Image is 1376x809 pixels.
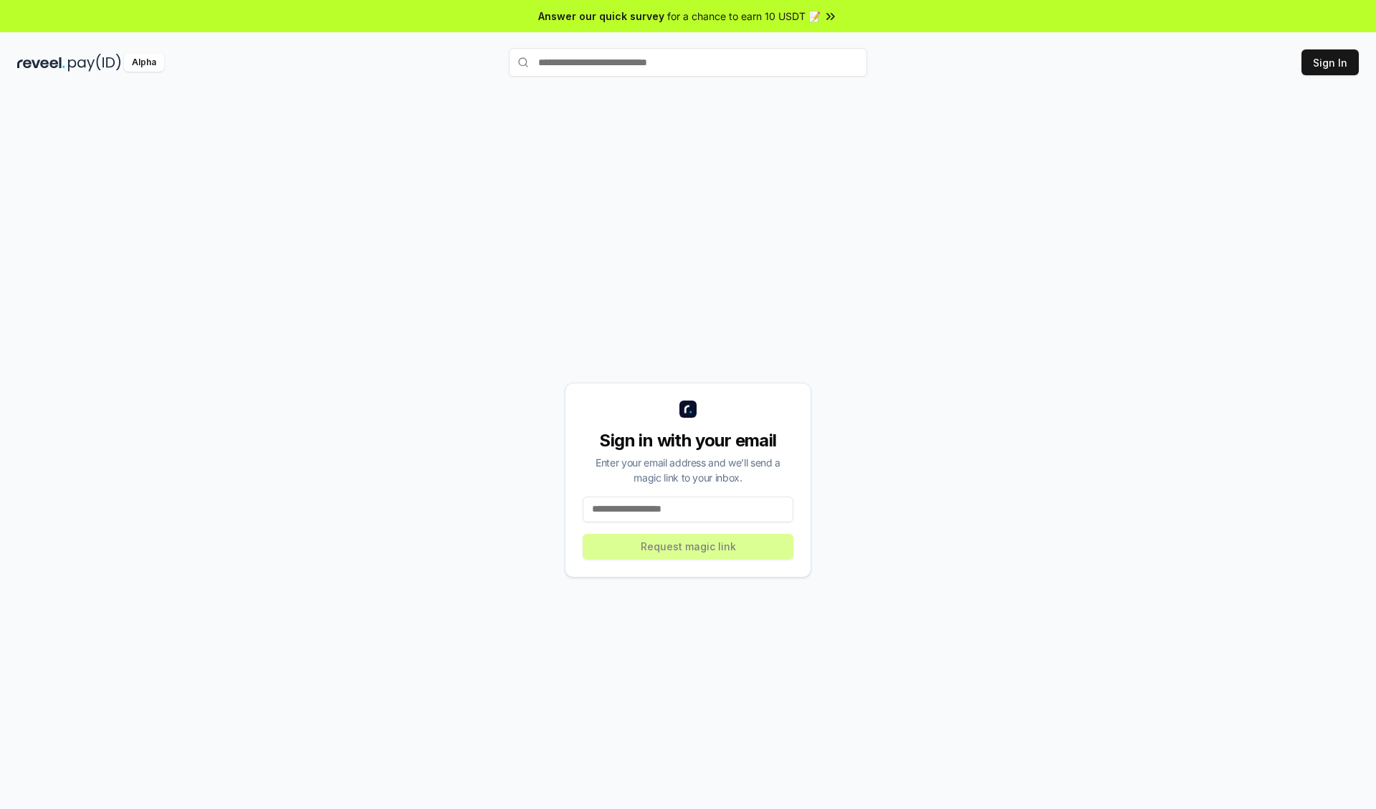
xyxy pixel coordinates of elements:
img: pay_id [68,54,121,72]
div: Sign in with your email [583,429,793,452]
button: Sign In [1301,49,1359,75]
div: Alpha [124,54,164,72]
img: reveel_dark [17,54,65,72]
span: Answer our quick survey [538,9,664,24]
div: Enter your email address and we’ll send a magic link to your inbox. [583,455,793,485]
span: for a chance to earn 10 USDT 📝 [667,9,821,24]
img: logo_small [679,401,697,418]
